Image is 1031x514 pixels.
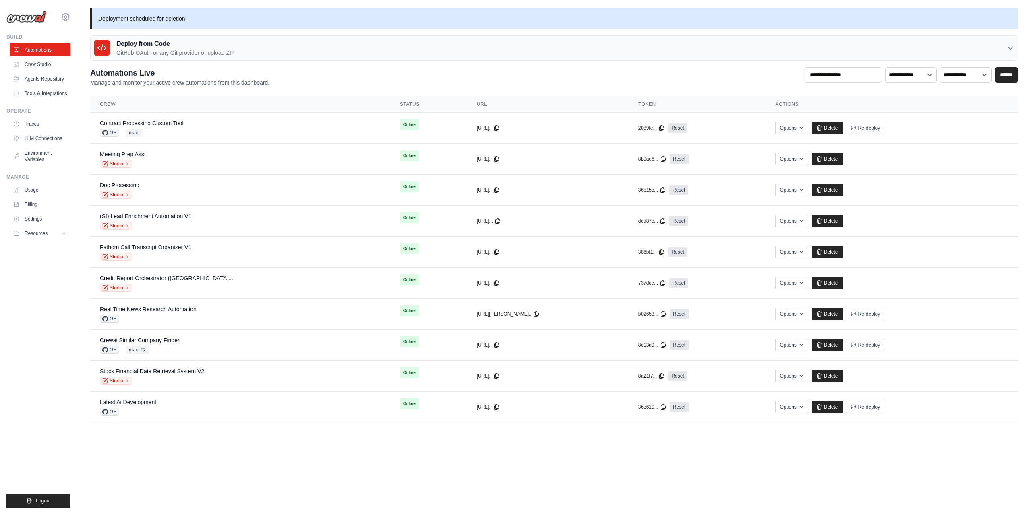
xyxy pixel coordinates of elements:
[812,215,843,227] a: Delete
[6,174,70,180] div: Manage
[126,346,149,354] span: main
[100,275,233,281] a: Credit Report Orchestrator ([GEOGRAPHIC_DATA]...
[846,339,885,351] button: Re-deploy
[467,96,629,113] th: URL
[775,122,808,134] button: Options
[400,274,419,285] span: Online
[10,118,70,130] a: Traces
[400,181,419,192] span: Online
[100,191,132,199] a: Studio
[775,184,808,196] button: Options
[390,96,467,113] th: Status
[6,494,70,508] button: Logout
[10,58,70,71] a: Crew Studio
[100,120,184,126] a: Contract Processing Custom Tool
[6,108,70,114] div: Operate
[812,184,843,196] a: Delete
[25,230,48,237] span: Resources
[10,72,70,85] a: Agents Repository
[775,277,808,289] button: Options
[100,213,191,219] a: (Sf) Lead Enrichment Automation V1
[10,147,70,166] a: Environment Variables
[400,212,419,223] span: Online
[668,247,687,257] a: Reset
[775,246,808,258] button: Options
[670,402,689,412] a: Reset
[812,401,843,413] a: Delete
[90,8,1018,29] p: Deployment scheduled for deletion
[100,151,146,157] a: Meeting Prep Asst
[812,246,843,258] a: Delete
[100,244,191,250] a: Fathom Call Transcript Organizer V1
[90,67,269,78] h2: Automations Live
[775,153,808,165] button: Options
[638,311,667,317] button: b02653...
[6,34,70,40] div: Build
[36,497,51,504] span: Logout
[10,43,70,56] a: Automations
[812,122,843,134] a: Delete
[669,185,688,195] a: Reset
[638,218,666,224] button: ded87c...
[100,222,132,230] a: Studio
[400,367,419,378] span: Online
[90,78,269,87] p: Manage and monitor your active crew automations from this dashboard.
[90,96,390,113] th: Crew
[775,215,808,227] button: Options
[638,125,665,131] button: 2089fe...
[638,187,666,193] button: 36e15c...
[100,284,132,292] a: Studio
[846,122,885,134] button: Re-deploy
[100,377,132,385] a: Studio
[10,87,70,100] a: Tools & Integrations
[100,315,119,323] span: GH
[116,39,235,49] h3: Deploy from Code
[775,308,808,320] button: Options
[100,160,132,168] a: Studio
[6,11,47,23] img: Logo
[100,399,156,405] a: Latest Ai Development
[400,336,419,347] span: Online
[100,346,119,354] span: GH
[668,123,687,133] a: Reset
[10,132,70,145] a: LLM Connections
[638,249,665,255] button: 386bf1...
[775,401,808,413] button: Options
[812,277,843,289] a: Delete
[116,49,235,57] p: GitHub OAuth or any Git provider or upload ZIP
[10,198,70,211] a: Billing
[669,216,688,226] a: Reset
[846,401,885,413] button: Re-deploy
[100,129,119,137] span: GH
[638,404,667,410] button: 36e610...
[400,119,419,130] span: Online
[812,339,843,351] a: Delete
[10,184,70,196] a: Usage
[812,308,843,320] a: Delete
[846,308,885,320] button: Re-deploy
[477,311,540,317] button: [URL][PERSON_NAME]..
[670,154,689,164] a: Reset
[812,153,843,165] a: Delete
[775,370,808,382] button: Options
[669,278,688,288] a: Reset
[100,253,132,261] a: Studio
[100,182,139,188] a: Doc Processing
[812,370,843,382] a: Delete
[400,243,419,254] span: Online
[775,339,808,351] button: Options
[766,96,1018,113] th: Actions
[10,213,70,225] a: Settings
[100,408,119,416] span: GH
[100,306,197,312] a: Real Time News Research Automation
[638,373,665,379] button: 8a21f7...
[100,337,180,343] a: Crewai Similar Company Finder
[638,342,667,348] button: 8e13d9...
[668,371,687,381] a: Reset
[10,227,70,240] button: Resources
[126,129,143,137] span: main
[400,398,419,409] span: Online
[400,305,419,316] span: Online
[638,280,666,286] button: 737dce...
[638,156,667,162] button: 8b9ae6...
